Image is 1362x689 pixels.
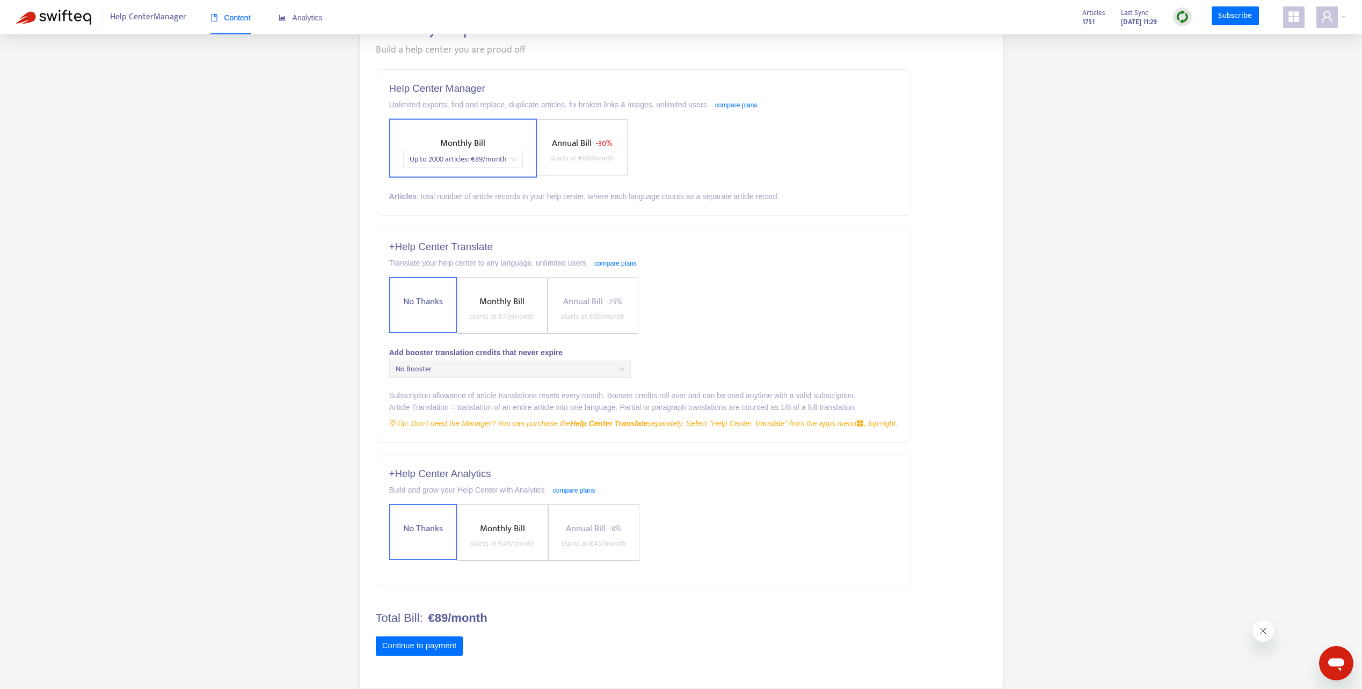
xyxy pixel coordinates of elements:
[479,294,525,309] span: Monthly Bill
[1082,7,1105,19] span: Articles
[1321,10,1334,23] span: user
[856,420,864,427] span: appstore
[570,419,647,428] strong: Help Center Translate
[376,19,987,39] h2: Choose your plan
[389,257,898,269] div: Translate your help center to any language, unlimited users
[396,361,624,377] span: No Booster
[279,13,323,22] span: Analytics
[16,10,91,25] img: Swifteq
[552,136,592,151] span: Annual Bill
[1319,646,1353,680] iframe: Button to launch messaging window
[389,484,898,496] div: Build and grow your Help Center with Analytics
[389,401,898,413] div: Article Translation = translation of an entire article into one language. Partial or paragraph tr...
[594,260,637,267] a: compare plans
[279,14,286,21] span: area-chart
[389,83,898,95] h5: Help Center Manager
[210,13,251,22] span: Content
[1121,7,1148,19] span: Last Sync
[389,390,898,401] div: Subscription allowance of article translations resets every month. Booster credits roll over and ...
[1252,620,1274,642] iframe: Close message
[566,521,606,536] span: Annual Bill
[428,611,487,625] b: €89/month
[550,152,614,164] span: starts at € 69 /month
[399,522,447,536] span: No Thanks
[376,611,912,625] h4: Total Bill:
[562,537,626,549] span: starts at € 45 /month
[1176,10,1189,24] img: sync.dc5367851b00ba804db3.png
[596,137,612,150] span: - 30%
[1287,10,1300,23] span: appstore
[389,468,898,480] h5: + Help Center Analytics
[609,523,621,535] span: - 8%
[1082,16,1095,28] strong: 1751
[399,295,447,309] span: No Thanks
[553,487,595,494] a: compare plans
[376,43,987,57] div: Build a help center you are proud off
[210,14,218,21] span: book
[6,8,77,16] span: Hi. Need any help?
[410,151,516,167] span: Up to 2000 articles : € 89 /month
[1121,16,1157,28] strong: [DATE] 11:29
[110,7,186,27] span: Help Center Manager
[376,636,463,656] button: Continue to payment
[563,294,603,309] span: Annual Bill
[389,190,898,202] div: : total number of article records in your help center, where each language counts as a separate a...
[440,136,485,151] span: Monthly Bill
[1212,6,1259,26] a: Subscribe
[561,310,625,322] span: starts at € 69 /month
[480,521,525,536] span: Monthly Bill
[470,310,534,322] span: starts at € 79 /month
[389,192,417,201] strong: Articles
[607,296,622,308] span: - 25%
[470,537,535,549] span: starts at € 49 /month
[389,417,898,429] div: Tip: Don't need the Manager? You can purchase the separately. Select "Help Center Translate" from...
[389,99,898,111] div: Unlimited exports, find and replace, duplicate articles, fix broken links & images, unlimited users
[715,101,758,109] a: compare plans
[389,347,898,358] div: Add booster translation credits that never expire
[389,241,898,253] h5: + Help Center Translate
